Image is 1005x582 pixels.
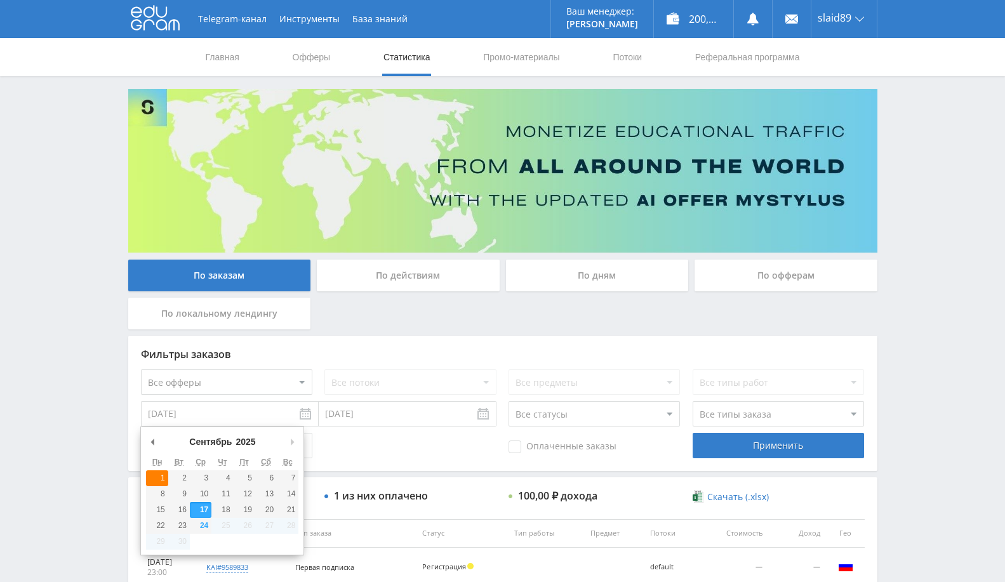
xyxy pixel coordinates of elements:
a: Главная [204,38,241,76]
a: Офферы [291,38,332,76]
div: По заказам [128,260,311,291]
button: 4 [211,470,233,486]
div: По локальному лендингу [128,298,311,329]
div: 100,00 ₽ дохода [518,490,597,501]
abbr: Среда [196,458,206,466]
button: 16 [168,502,190,518]
th: Предмет [584,519,644,548]
button: 1 [146,470,168,486]
p: [PERSON_NAME] [566,19,638,29]
button: 11 [211,486,233,502]
button: 7 [277,470,298,486]
span: Первая подписка [295,562,354,572]
span: Регистрация [422,562,465,571]
button: 13 [255,486,277,502]
button: 9 [168,486,190,502]
button: Предыдущий месяц [146,432,159,451]
th: Гео [827,519,865,548]
button: 15 [146,502,168,518]
button: 19 [234,502,255,518]
th: Тип работы [508,519,583,548]
button: 24 [190,518,211,534]
a: Потоки [611,38,643,76]
button: 12 [234,486,255,502]
div: Фильтры заказов [141,348,865,360]
button: 22 [146,518,168,534]
div: 1 из них оплачено [334,490,428,501]
abbr: Пятница [239,458,249,466]
div: По дням [506,260,689,291]
button: 14 [277,486,298,502]
img: Banner [128,89,877,253]
button: 20 [255,502,277,518]
th: Стоимость [698,519,769,548]
a: Скачать (.xlsx) [693,491,769,503]
div: [DATE] [147,557,189,567]
abbr: Четверг [218,458,227,466]
button: 21 [277,502,298,518]
img: rus.png [838,559,853,574]
span: Холд [467,563,474,569]
button: 3 [190,470,211,486]
button: 17 [190,502,211,518]
button: 18 [211,502,233,518]
abbr: Понедельник [152,458,163,466]
abbr: Воскресенье [283,458,293,466]
button: 23 [168,518,190,534]
th: Доход [769,519,827,548]
th: Статус [416,519,508,548]
a: Промо-материалы [482,38,561,76]
span: slaid89 [818,13,851,23]
button: 10 [190,486,211,502]
input: Use the arrow keys to pick a date [141,401,319,427]
div: По офферам [695,260,877,291]
button: 5 [234,470,255,486]
abbr: Вторник [175,458,183,466]
div: default [650,563,692,571]
abbr: Суббота [261,458,271,466]
div: kai#9589833 [206,562,248,572]
span: Оплаченные заказы [509,440,616,453]
div: По действиям [317,260,500,291]
a: Статистика [382,38,432,76]
div: Применить [693,433,864,458]
div: Сентябрь [187,432,234,451]
button: 6 [255,470,277,486]
button: 2 [168,470,190,486]
button: 8 [146,486,168,502]
button: Следующий месяц [286,432,298,451]
th: Тип заказа [289,519,416,548]
div: 2025 [234,432,257,451]
a: Реферальная программа [694,38,801,76]
img: xlsx [693,490,703,503]
span: Скачать (.xlsx) [707,492,769,502]
p: Ваш менеджер: [566,6,638,17]
div: 23:00 [147,567,189,578]
th: Потоки [644,519,698,548]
